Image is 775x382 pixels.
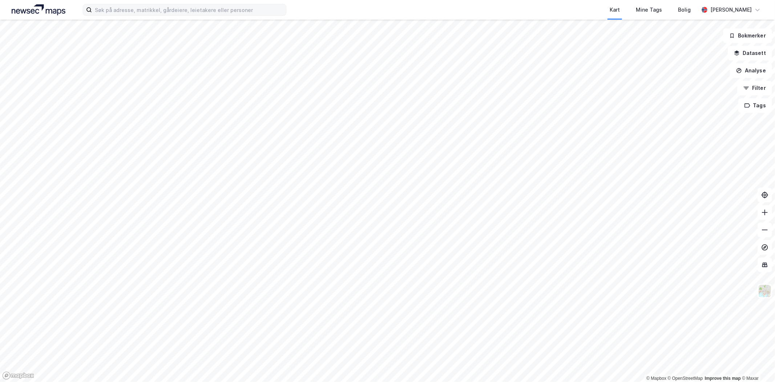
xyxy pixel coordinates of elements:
img: Z [758,284,772,298]
iframe: Chat Widget [739,347,775,382]
a: OpenStreetMap [668,376,703,381]
div: [PERSON_NAME] [710,5,752,14]
button: Tags [738,98,772,113]
div: Bolig [678,5,691,14]
a: Improve this map [705,376,741,381]
button: Analyse [730,63,772,78]
a: Mapbox homepage [2,371,34,380]
button: Datasett [728,46,772,60]
img: logo.a4113a55bc3d86da70a041830d287a7e.svg [12,4,65,15]
button: Filter [737,81,772,95]
div: Kart [610,5,620,14]
div: Mine Tags [636,5,662,14]
input: Søk på adresse, matrikkel, gårdeiere, leietakere eller personer [92,4,286,15]
button: Bokmerker [723,28,772,43]
div: Kontrollprogram for chat [739,347,775,382]
a: Mapbox [646,376,666,381]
